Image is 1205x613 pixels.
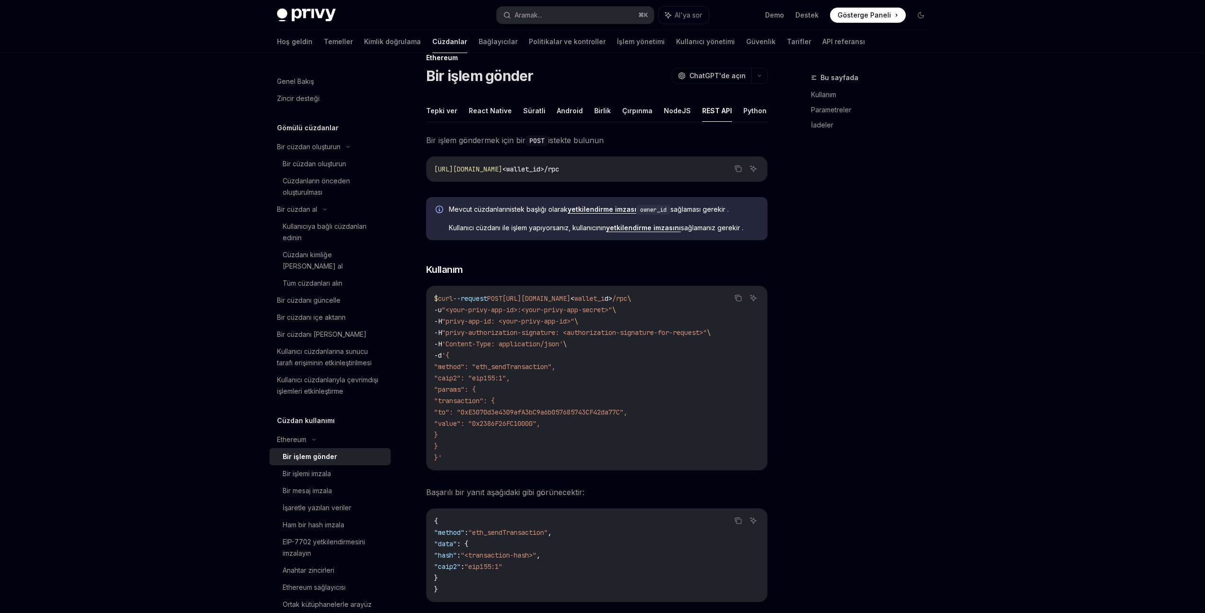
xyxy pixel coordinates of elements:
[811,87,936,102] a: Kullanım
[612,294,627,303] span: /rpc
[277,376,378,395] font: Kullanıcı cüzdanlarıyla çevrimdışı işlemleri etkinleştirme
[269,275,391,292] a: Tüm cüzdanları alın
[426,264,463,275] font: Kullanım
[442,328,707,337] span: "privy-authorization-signature: <authorization-signature-for-request>"
[536,551,540,559] span: ,
[608,294,612,303] span: >
[830,8,906,23] a: Gösterge Paneli
[659,7,709,24] button: AI'ya sor
[269,448,391,465] a: Bir işlem gönder
[765,10,784,20] a: Demo
[787,37,811,45] font: Tarifler
[457,551,461,559] span: :
[523,107,545,115] font: Süratli
[434,351,442,360] span: -d
[672,68,751,84] button: ChatGPT'de açın
[277,205,317,213] font: Bir cüzdan al
[283,469,331,478] font: Bir işlemi imzala
[277,143,340,151] font: Bir cüzdan oluşturun
[821,73,858,81] font: Bu sayfada
[426,54,458,62] font: Ethereum
[324,30,353,53] a: Temeller
[502,165,559,173] span: <wallet_id>/rpc
[277,313,346,321] font: Bir cüzdanı içe aktarın
[269,579,391,596] a: Ethereum sağlayıcısı
[746,37,776,45] font: Güvenlik
[442,340,563,348] span: 'Content-Type: application/json'
[510,205,568,213] font: istek başlığı olarak
[434,408,627,416] span: "to": "0xE3070d3e4309afA3bC9a6b057685743CF42da77C",
[434,340,442,348] span: -H
[529,30,606,53] a: Politikalar ve kontroller
[434,165,502,173] span: [URL][DOMAIN_NAME]
[743,99,767,122] button: Python
[838,11,891,19] font: Gösterge Paneli
[676,37,735,45] font: Kullanıcı yönetimi
[664,99,691,122] button: NodeJS
[434,540,457,548] span: "data"
[277,77,314,85] font: Genel Bakış
[438,294,453,303] span: curl
[675,11,702,19] font: AI'ya sor
[442,306,612,314] span: "<your-privy-app-id>:<your-privy-app-secret>"
[464,528,468,537] span: :
[468,528,548,537] span: "eth_sendTransaction"
[269,218,391,246] a: Kullanıcıya bağlı cüzdanları edinin
[627,294,631,303] span: \
[811,90,836,99] font: Kullanım
[526,135,548,146] code: POST
[283,222,366,242] font: Kullanıcıya bağlı cüzdanları edinin
[563,340,567,348] span: \
[747,514,759,527] button: AI'ya sor
[277,435,306,443] font: Ethereum
[622,107,652,115] font: Çırpınma
[529,37,606,45] font: Politikalar ve kontroller
[277,416,335,424] font: Cüzdan kullanımı
[269,326,391,343] a: Bir cüzdanı [PERSON_NAME]
[269,292,391,309] a: Bir cüzdanı güncelle
[434,317,442,325] span: -H
[461,562,464,571] span: :
[283,452,337,460] font: Bir işlem gönder
[707,328,711,337] span: \
[479,30,518,53] a: Bağlayıcılar
[574,294,605,303] span: wallet_i
[464,562,502,571] span: "eip155:1"
[434,306,442,314] span: -u
[732,162,744,175] button: İçerikleri kod bloğundan kopyalayın
[743,107,767,115] font: Python
[269,90,391,107] a: Zincir desteği
[746,30,776,53] a: Güvenlik
[283,279,342,287] font: Tüm cüzdanları alın
[479,37,518,45] font: Bağlayıcılar
[434,419,540,428] span: "value": "0x2386F26FC10000",
[636,205,670,215] code: owner_id
[747,292,759,304] button: AI'ya sor
[822,30,865,53] a: API referansı
[523,99,545,122] button: Süratli
[269,172,391,201] a: Cüzdanların önceden oluşturulması
[442,317,574,325] span: "privy-app-id: <your-privy-app-id>"
[277,30,312,53] a: Hoş geldin
[811,102,936,117] a: Parametreler
[269,533,391,562] a: EIP-7702 yetkilendirmesini imzalayın
[571,294,574,303] span: <
[426,107,457,115] font: Tepki ver
[497,7,654,24] button: Aramak...⌘K
[269,562,391,579] a: Anahtar zincirleri
[432,37,467,45] font: Cüzdanlar
[269,482,391,499] a: Bir mesaj imzala
[487,294,502,303] span: POST
[283,251,343,270] font: Cüzdanı kimliğe [PERSON_NAME] al
[913,8,928,23] button: Karanlık modu aç/kapat
[606,224,681,232] a: yetkilendirme imzasını
[702,107,732,115] font: REST API
[548,528,552,537] span: ,
[702,99,732,122] button: REST API
[442,351,449,360] span: '{
[502,294,571,303] span: [URL][DOMAIN_NAME]
[269,73,391,90] a: Genel Bakış
[283,521,344,529] font: Ham bir hash imzala
[612,306,616,314] span: \
[434,328,442,337] span: -H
